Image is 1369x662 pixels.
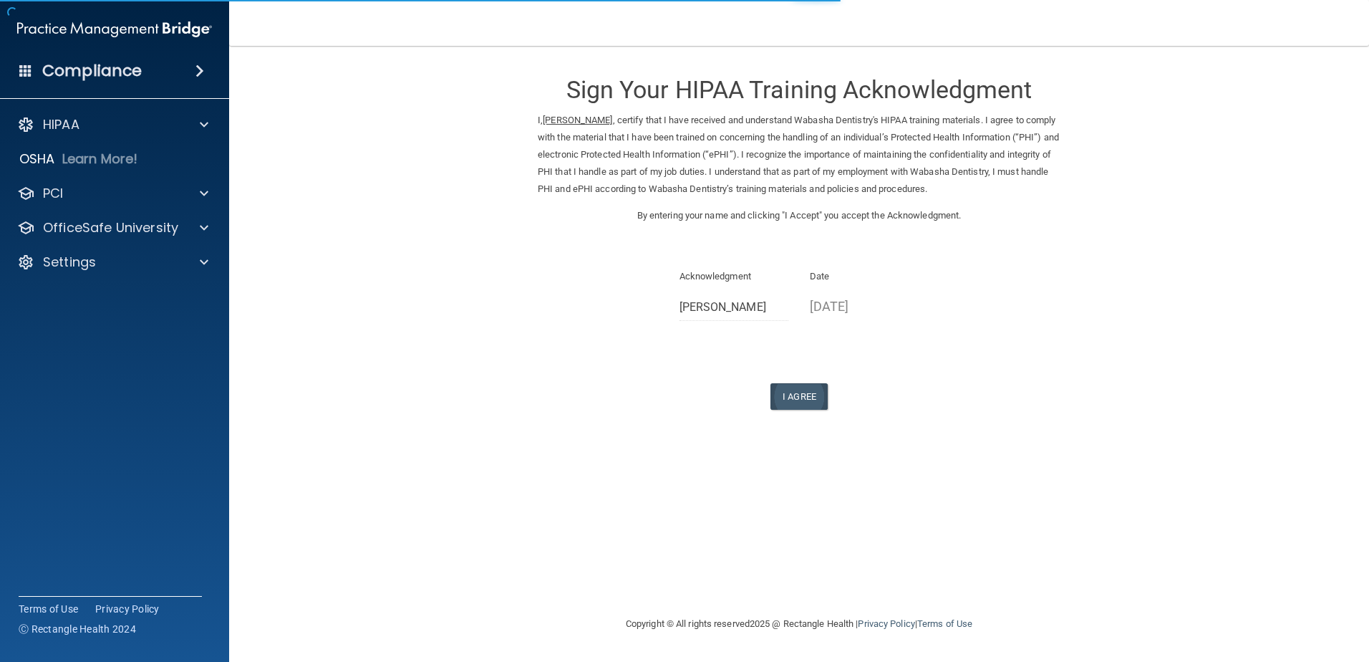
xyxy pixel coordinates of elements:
p: HIPAA [43,116,79,133]
iframe: Drift Widget Chat Controller [1121,560,1352,618]
ins: [PERSON_NAME] [543,115,612,125]
a: Terms of Use [19,602,78,616]
a: Privacy Policy [95,602,160,616]
p: By entering your name and clicking "I Accept" you accept the Acknowledgment. [538,207,1060,224]
a: OfficeSafe University [17,219,208,236]
p: PCI [43,185,63,202]
p: OfficeSafe University [43,219,178,236]
input: Full Name [679,294,789,321]
p: I, , certify that I have received and understand Wabasha Dentistry's HIPAA training materials. I ... [538,112,1060,198]
a: HIPAA [17,116,208,133]
p: [DATE] [810,294,919,318]
h3: Sign Your HIPAA Training Acknowledgment [538,77,1060,103]
img: PMB logo [17,15,212,44]
a: Terms of Use [917,618,972,629]
div: Copyright © All rights reserved 2025 @ Rectangle Health | | [538,601,1060,647]
a: Privacy Policy [858,618,914,629]
p: Settings [43,254,96,271]
p: Date [810,268,919,285]
a: PCI [17,185,208,202]
p: Learn More! [62,150,138,168]
p: OSHA [19,150,55,168]
button: I Agree [770,383,828,410]
p: Acknowledgment [679,268,789,285]
span: Ⓒ Rectangle Health 2024 [19,622,136,636]
a: Settings [17,254,208,271]
h4: Compliance [42,61,142,81]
